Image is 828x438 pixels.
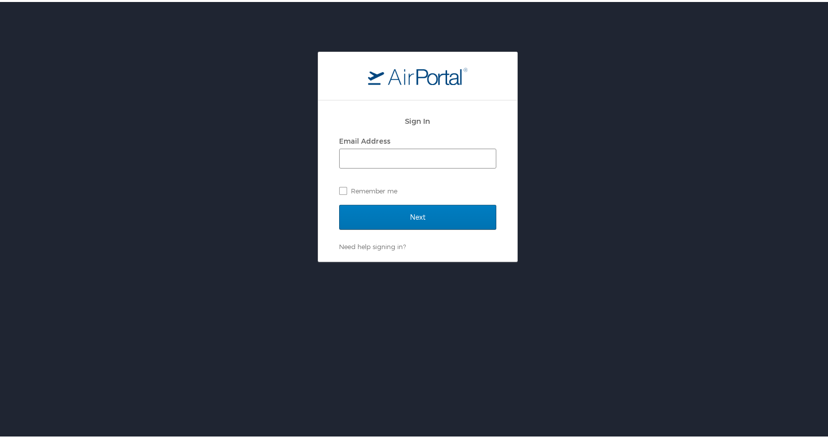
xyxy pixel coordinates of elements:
h2: Sign In [339,113,496,125]
a: Need help signing in? [339,241,406,249]
input: Next [339,203,496,228]
img: logo [368,65,467,83]
label: Email Address [339,135,390,143]
label: Remember me [339,181,496,196]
